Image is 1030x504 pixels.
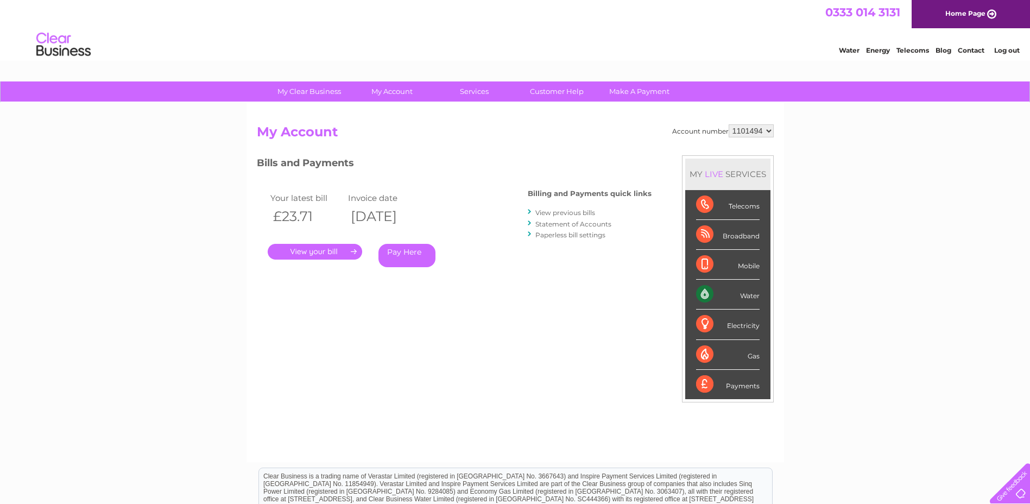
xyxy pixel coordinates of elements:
[36,28,91,61] img: logo.png
[268,191,346,205] td: Your latest bill
[257,124,774,145] h2: My Account
[595,81,684,102] a: Make A Payment
[696,250,760,280] div: Mobile
[839,46,860,54] a: Water
[696,370,760,399] div: Payments
[528,190,652,198] h4: Billing and Payments quick links
[958,46,984,54] a: Contact
[685,159,770,190] div: MY SERVICES
[696,190,760,220] div: Telecoms
[347,81,437,102] a: My Account
[259,6,772,53] div: Clear Business is a trading name of Verastar Limited (registered in [GEOGRAPHIC_DATA] No. 3667643...
[345,191,424,205] td: Invoice date
[936,46,951,54] a: Blog
[696,340,760,370] div: Gas
[345,205,424,228] th: [DATE]
[378,244,435,267] a: Pay Here
[866,46,890,54] a: Energy
[703,169,725,179] div: LIVE
[535,220,611,228] a: Statement of Accounts
[696,310,760,339] div: Electricity
[268,244,362,260] a: .
[512,81,602,102] a: Customer Help
[429,81,519,102] a: Services
[268,205,346,228] th: £23.71
[896,46,929,54] a: Telecoms
[535,231,605,239] a: Paperless bill settings
[264,81,354,102] a: My Clear Business
[994,46,1020,54] a: Log out
[696,220,760,250] div: Broadband
[825,5,900,19] a: 0333 014 3131
[696,280,760,310] div: Water
[535,209,595,217] a: View previous bills
[257,155,652,174] h3: Bills and Payments
[672,124,774,137] div: Account number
